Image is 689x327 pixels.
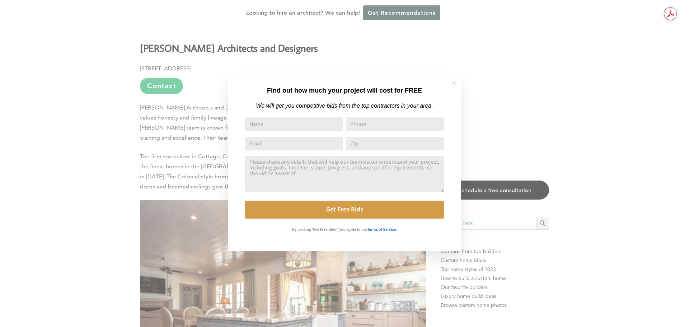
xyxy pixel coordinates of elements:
input: Zip [346,137,444,150]
a: Terms of Service [367,226,396,232]
input: Phone [346,117,444,131]
input: Name [245,117,343,131]
strong: By clicking 'Get Free Bids,' you agree to our [292,228,367,232]
em: We will get you competitive bids from the top contractors in your area. [256,103,433,109]
input: Email Address [245,137,343,150]
strong: . [396,228,397,232]
textarea: Comment or Message [245,156,444,192]
strong: Find out how much your project will cost for FREE [267,87,422,94]
button: Close [441,70,467,95]
strong: Terms of Service [367,228,396,232]
button: Get Free Bids [245,201,444,219]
